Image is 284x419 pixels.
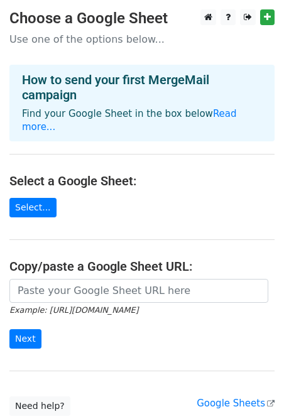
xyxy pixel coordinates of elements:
[9,329,41,349] input: Next
[22,107,262,134] p: Find your Google Sheet in the box below
[22,72,262,102] h4: How to send your first MergeMail campaign
[9,9,275,28] h3: Choose a Google Sheet
[22,108,237,133] a: Read more...
[9,33,275,46] p: Use one of the options below...
[9,305,138,315] small: Example: [URL][DOMAIN_NAME]
[9,279,268,303] input: Paste your Google Sheet URL here
[9,173,275,188] h4: Select a Google Sheet:
[9,198,57,217] a: Select...
[197,398,275,409] a: Google Sheets
[9,396,70,416] a: Need help?
[9,259,275,274] h4: Copy/paste a Google Sheet URL:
